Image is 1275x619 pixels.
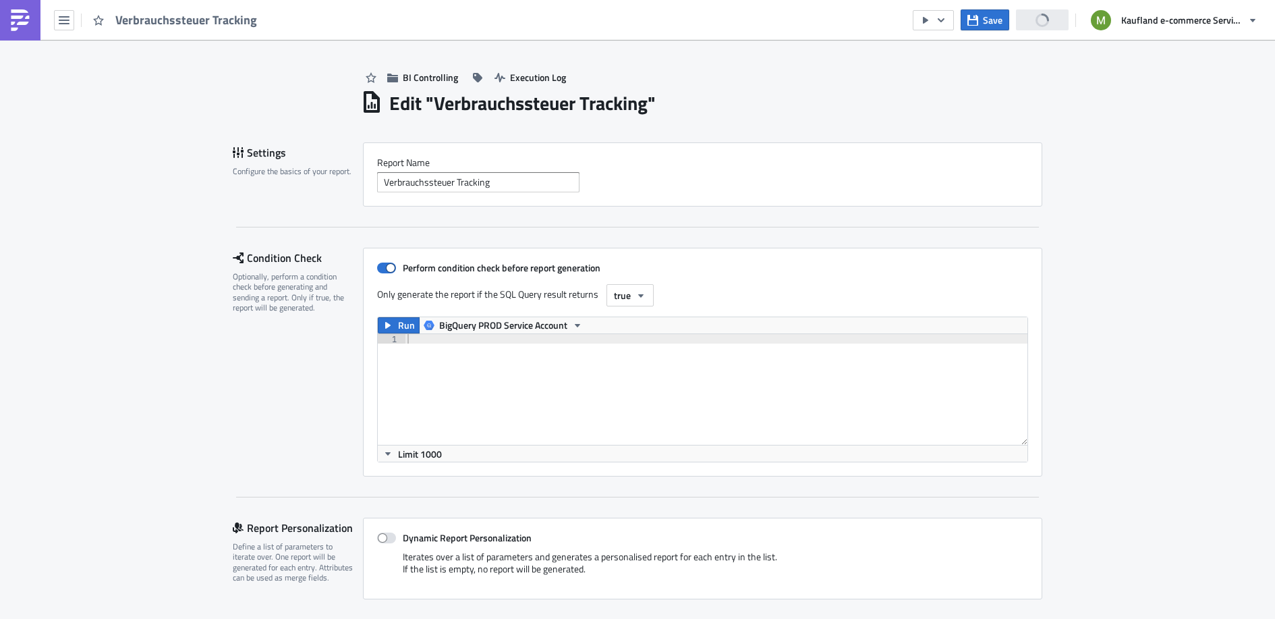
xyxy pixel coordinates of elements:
[510,70,566,84] span: Execution Log
[233,248,363,268] div: Condition Check
[403,531,532,545] strong: Dynamic Report Personalization
[233,271,354,313] div: Optionally, perform a condition check before generating and sending a report. Only if true, the r...
[233,541,354,583] div: Define a list of parameters to iterate over. One report will be generated for each entry. Attribu...
[233,518,363,538] div: Report Personalization
[233,142,363,163] div: Settings
[377,284,600,304] label: Only generate the report if the SQL Query result returns
[488,67,573,88] button: Execution Log
[961,9,1009,30] button: Save
[378,317,420,333] button: Run
[398,447,442,461] span: Limit 1000
[606,284,654,306] button: true
[115,12,258,28] span: Verbrauchssteuer Tracking
[614,288,631,302] span: true
[439,317,567,333] span: BigQuery PROD Service Account
[1121,13,1243,27] span: Kaufland e-commerce Services GmbH & Co. KG
[1083,5,1265,35] button: Kaufland e-commerce Services GmbH & Co. KG
[389,91,656,115] h1: Edit " Verbrauchssteuer Tracking "
[1016,9,1069,30] button: Share
[398,317,415,333] span: Run
[377,157,1028,169] label: Report Nam﻿e
[1089,9,1112,32] img: Avatar
[378,334,405,344] div: 1
[9,9,31,31] img: PushMetrics
[380,67,465,88] button: BI Controlling
[378,446,447,462] button: Limit 1000
[983,13,1002,27] span: Save
[377,551,1028,585] div: Iterates over a list of parameters and generates a personalised report for each entry in the list...
[233,166,354,176] div: Configure the basics of your report.
[403,70,458,84] span: BI Controlling
[403,261,600,275] strong: Perform condition check before report generation
[419,317,588,333] button: BigQuery PROD Service Account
